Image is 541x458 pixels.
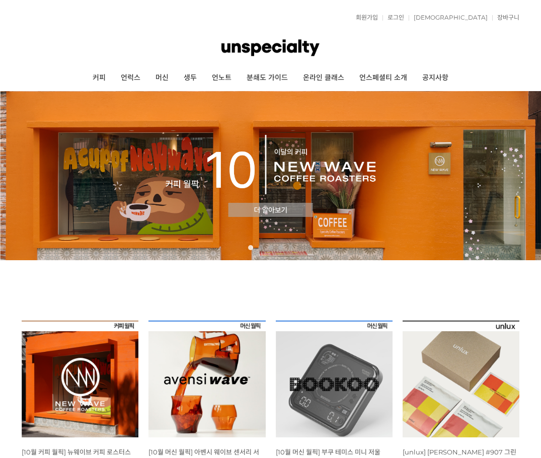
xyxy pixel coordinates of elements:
img: [10월 머신 월픽] 부쿠 테미스 미니 저울 (10/1 ~ 10/31) [276,321,393,437]
a: 생두 [176,65,204,91]
img: [10월 커피 월픽] 뉴웨이브 커피 로스터스 (10/1 ~ 10/31) [22,321,138,437]
a: 로그인 [382,15,404,21]
a: 분쇄도 가이드 [239,65,295,91]
a: 회원가입 [351,15,378,21]
a: 4 [278,245,283,250]
a: 머신 [148,65,176,91]
a: 2 [258,245,263,250]
img: 언스페셜티 몰 [221,33,319,63]
a: 언럭스 [113,65,148,91]
img: [10월 머신 월픽] 아벤시 웨이브 센서리 서버/글라스 - 뉴컬러 앰버 (10/1~10/31) [148,321,265,437]
a: 커피 [85,65,113,91]
a: 언스페셜티 소개 [352,65,415,91]
a: 5 [288,245,293,250]
a: [DEMOGRAPHIC_DATA] [409,15,488,21]
a: 3 [268,245,273,250]
a: 장바구니 [492,15,519,21]
a: 언노트 [204,65,239,91]
img: [unlux] 파나마 잰슨 #907 그린 팁 게이샤 워시드 드립백 세트(4개입/8개입) [403,321,519,437]
a: 온라인 클래스 [295,65,352,91]
a: 1 [248,245,253,250]
a: 공지사항 [415,65,456,91]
